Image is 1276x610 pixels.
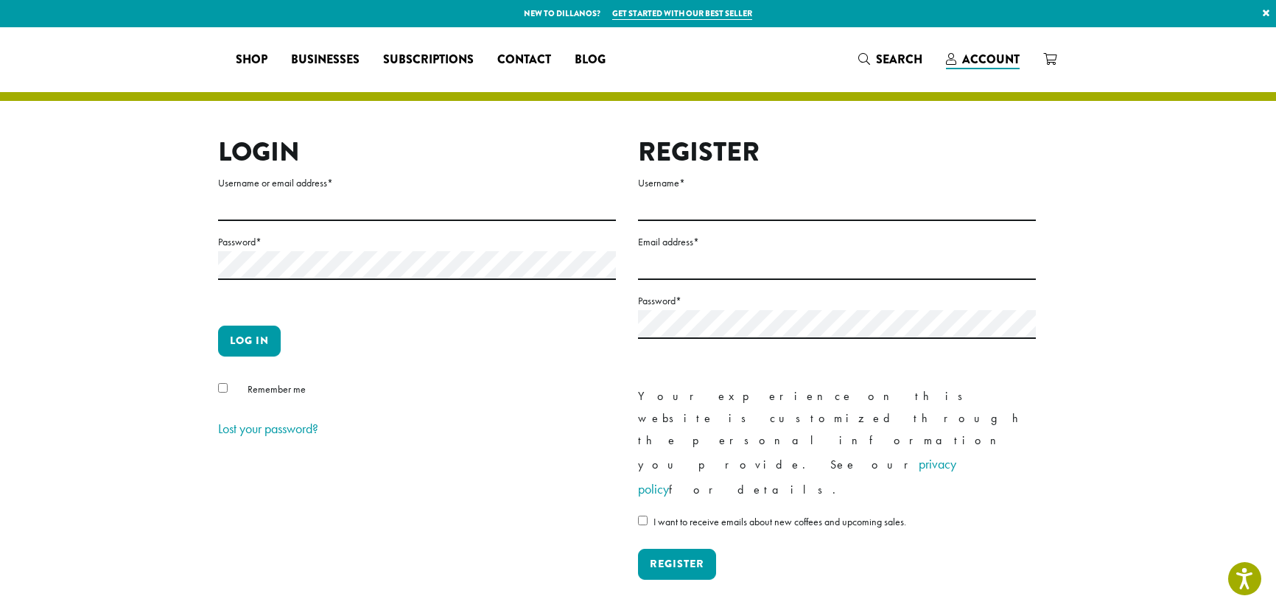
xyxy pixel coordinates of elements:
span: Contact [497,51,551,69]
span: Shop [236,51,267,69]
a: Get started with our best seller [612,7,752,20]
a: Search [846,47,934,71]
span: Businesses [291,51,360,69]
label: Password [638,292,1036,310]
button: Register [638,549,716,580]
span: Blog [575,51,606,69]
p: Your experience on this website is customized through the personal information you provide. See o... [638,385,1036,502]
label: Password [218,233,616,251]
h2: Login [218,136,616,168]
button: Log in [218,326,281,357]
span: I want to receive emails about new coffees and upcoming sales. [653,515,906,528]
span: Subscriptions [383,51,474,69]
span: Remember me [248,382,306,396]
label: Username or email address [218,174,616,192]
a: privacy policy [638,455,956,497]
span: Account [962,51,1020,68]
label: Email address [638,233,1036,251]
a: Lost your password? [218,420,318,437]
a: Shop [224,48,279,71]
h2: Register [638,136,1036,168]
label: Username [638,174,1036,192]
span: Search [876,51,922,68]
input: I want to receive emails about new coffees and upcoming sales. [638,516,648,525]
